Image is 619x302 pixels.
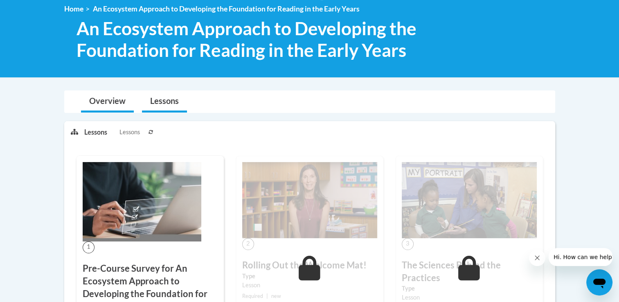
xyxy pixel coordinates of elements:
div: Lesson [402,293,537,302]
iframe: Button to launch messaging window [586,269,612,295]
a: Overview [81,91,134,113]
span: Required [242,293,263,299]
iframe: Message from company [549,248,612,266]
div: Lesson [242,281,377,290]
img: Course Image [402,162,537,238]
a: Home [64,5,83,13]
span: 2 [242,238,254,250]
label: Type [402,284,537,293]
span: 1 [83,241,95,253]
a: Lessons [142,91,187,113]
span: | [266,293,268,299]
iframe: Close message [529,250,545,266]
span: Hi. How can we help? [5,6,66,12]
span: An Ecosystem Approach to Developing the Foundation for Reading in the Early Years [77,18,442,61]
span: An Ecosystem Approach to Developing the Foundation for Reading in the Early Years [93,5,360,13]
p: Lessons [84,128,107,137]
h3: The Sciences Behind the Practices [402,259,537,284]
label: Type [242,272,377,281]
span: new [271,293,281,299]
span: 3 [402,238,414,250]
img: Course Image [83,162,201,241]
span: Lessons [119,128,140,137]
h3: Rolling Out the Welcome Mat! [242,259,377,272]
img: Course Image [242,162,377,238]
